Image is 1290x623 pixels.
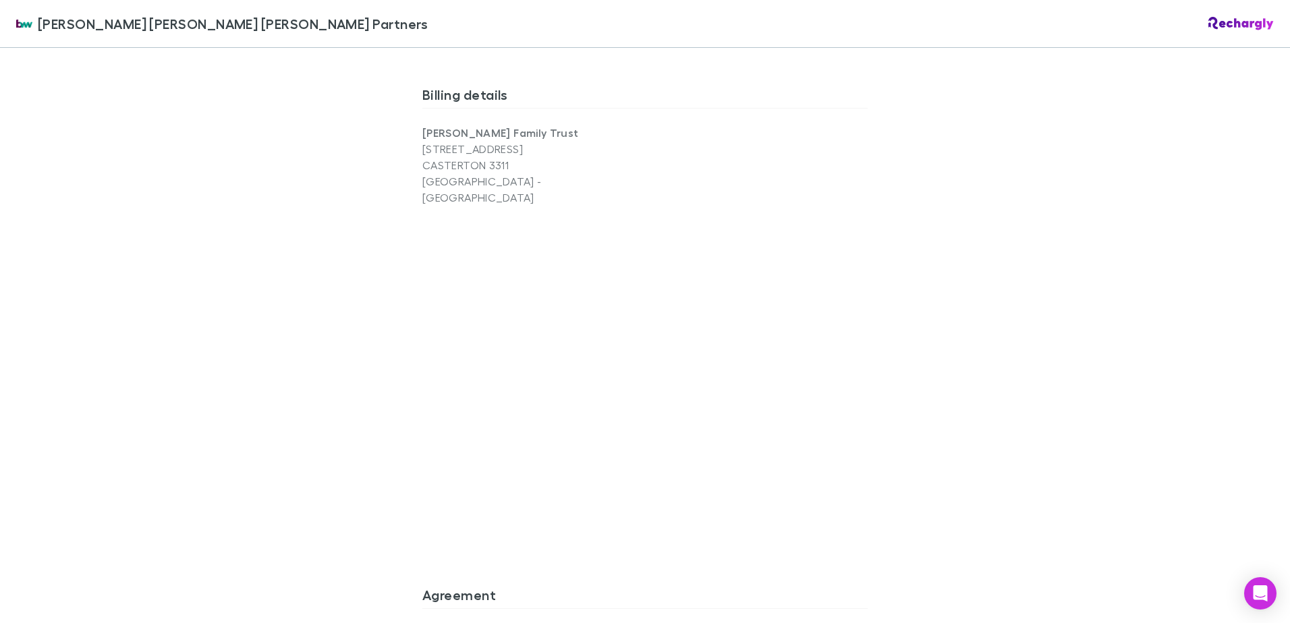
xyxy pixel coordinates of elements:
[422,125,645,141] p: [PERSON_NAME] Family Trust
[422,141,645,157] p: [STREET_ADDRESS]
[1244,577,1277,610] div: Open Intercom Messenger
[1208,17,1274,30] img: Rechargly Logo
[422,157,645,173] p: CASTERTON 3311
[420,214,870,525] iframe: Secure address input frame
[422,173,645,206] p: [GEOGRAPHIC_DATA] - [GEOGRAPHIC_DATA]
[38,13,428,34] span: [PERSON_NAME] [PERSON_NAME] [PERSON_NAME] Partners
[422,587,868,608] h3: Agreement
[422,86,868,108] h3: Billing details
[16,16,32,32] img: Brewster Walsh Waters Partners's Logo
